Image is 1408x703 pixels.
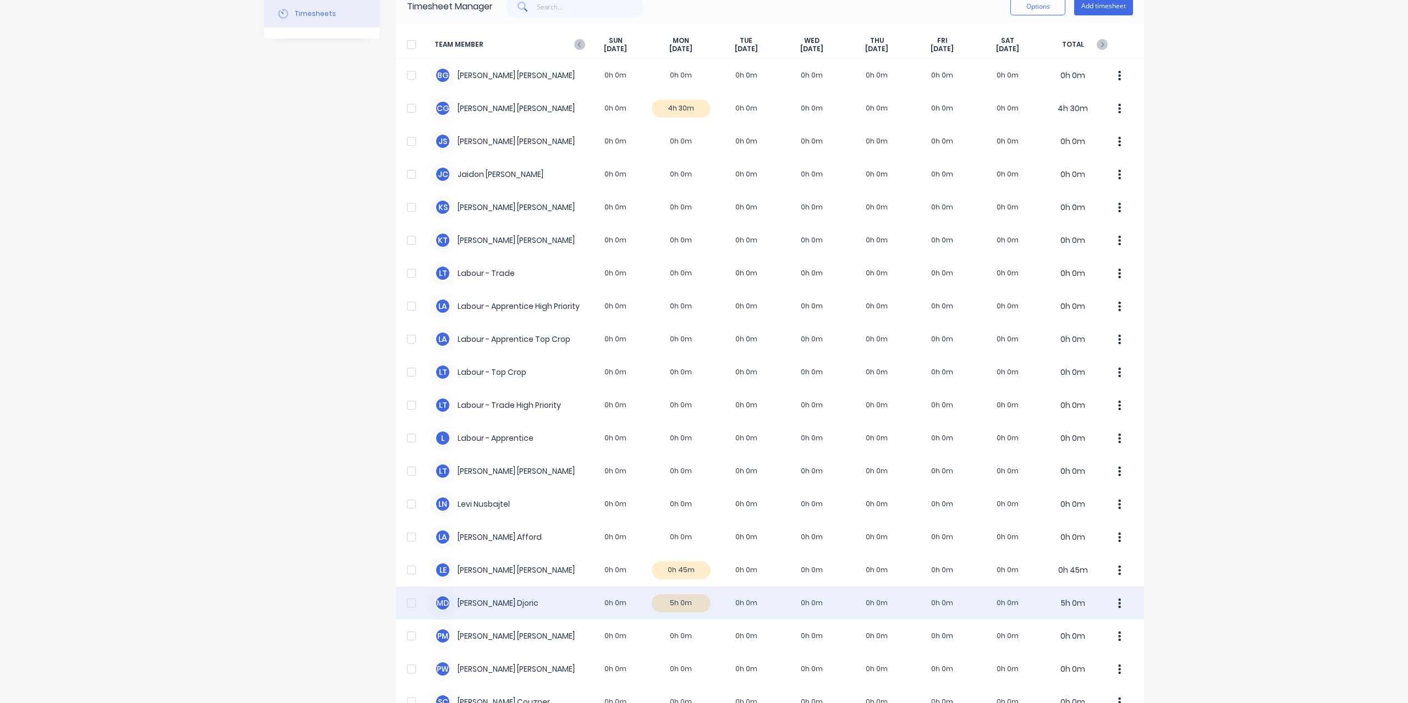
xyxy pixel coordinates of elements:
[673,36,689,45] span: MON
[937,36,948,45] span: FRI
[435,36,583,53] span: TEAM MEMBER
[1001,36,1014,45] span: SAT
[604,45,627,53] span: [DATE]
[295,9,336,19] div: Timesheets
[1040,36,1105,53] span: TOTAL
[865,45,888,53] span: [DATE]
[800,45,823,53] span: [DATE]
[740,36,752,45] span: TUE
[735,45,758,53] span: [DATE]
[669,45,692,53] span: [DATE]
[996,45,1019,53] span: [DATE]
[609,36,623,45] span: SUN
[870,36,884,45] span: THU
[804,36,820,45] span: WED
[931,45,954,53] span: [DATE]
